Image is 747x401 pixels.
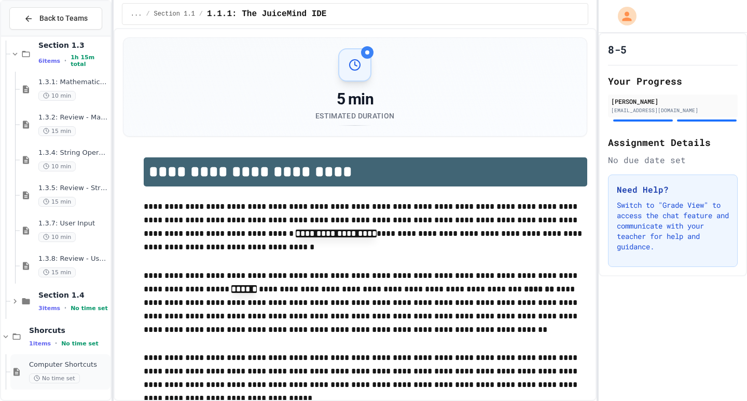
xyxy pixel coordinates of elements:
p: Switch to "Grade View" to access the chat feature and communicate with your teacher for help and ... [617,200,729,252]
span: 1.1.1: The JuiceMind IDE [207,8,326,20]
span: • [55,339,57,347]
span: / [199,10,203,18]
span: Section 1.3 [38,41,108,50]
div: Estimated Duration [315,111,394,121]
span: 1.3.1: Mathematical Operators [38,78,108,87]
span: Section 1.4 [38,290,108,300]
span: 1 items [29,340,51,347]
span: Back to Teams [39,13,88,24]
span: 15 min [38,197,76,207]
span: 1.3.2: Review - Mathematical Operators [38,113,108,122]
span: 10 min [38,232,76,242]
span: 1.3.4: String Operators [38,149,108,157]
span: 3 items [38,305,60,312]
div: [EMAIL_ADDRESS][DOMAIN_NAME] [611,106,735,114]
span: No time set [29,373,80,383]
span: • [64,57,66,65]
span: 10 min [38,91,76,101]
span: 15 min [38,126,76,136]
span: / [146,10,149,18]
h2: Your Progress [608,74,738,88]
span: ... [131,10,142,18]
span: Section 1.1 [154,10,195,18]
span: Computer Shortcuts [29,360,108,369]
h3: Need Help? [617,183,729,196]
span: 15 min [38,268,76,277]
span: No time set [61,340,99,347]
div: No due date set [608,154,738,166]
button: Back to Teams [9,7,102,30]
span: 1.3.5: Review - String Operators [38,184,108,193]
h2: Assignment Details [608,135,738,150]
span: • [64,304,66,312]
div: [PERSON_NAME] [611,97,735,106]
span: No time set [71,305,108,312]
div: My Account [607,4,639,28]
span: 1.3.7: User Input [38,219,108,228]
span: 1h 15m total [71,54,108,68]
span: 1.3.8: Review - User Input [38,255,108,263]
span: Shorcuts [29,326,108,335]
div: 5 min [315,90,394,109]
span: 6 items [38,58,60,64]
span: 10 min [38,162,76,171]
h1: 8-5 [608,42,627,57]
